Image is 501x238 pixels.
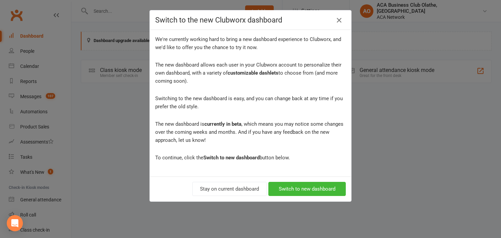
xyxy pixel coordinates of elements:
div: The new dashboard allows each user in your Clubworx account to personalize their own dashboard, w... [155,61,346,85]
h4: Switch to the new Clubworx dashboard [155,16,346,24]
div: We're currently working hard to bring a new dashboard experience to Clubworx, and we'd like to of... [155,35,346,51]
button: Switch to new dashboard [268,182,346,196]
button: Close [334,15,344,26]
div: Open Intercom Messenger [7,215,23,231]
strong: currently in beta [204,121,241,127]
strong: customizable dashlets [228,70,278,76]
div: Switching to the new dashboard is easy, and you can change back at any time if you prefer the old... [155,94,346,111]
div: The new dashboard is , which means you may notice some changes over the coming weeks and months. ... [155,120,346,144]
button: Stay on current dashboard [192,182,267,196]
div: To continue, click the button below. [155,154,346,162]
strong: Switch to new dashboard [203,155,260,161]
